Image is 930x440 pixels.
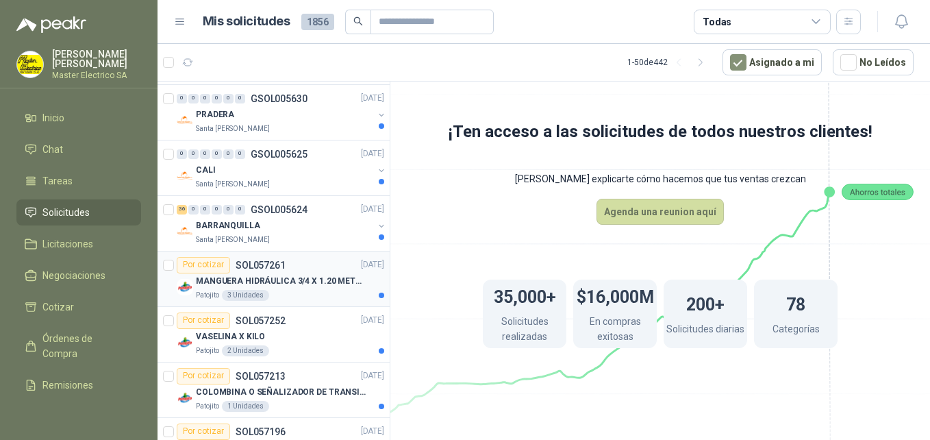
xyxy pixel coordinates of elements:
[188,205,199,215] div: 0
[177,112,193,129] img: Company Logo
[188,94,199,103] div: 0
[251,94,307,103] p: GSOL005630
[494,280,556,310] h1: 35,000+
[16,294,141,320] a: Cotizar
[42,331,128,361] span: Órdenes de Compra
[833,49,914,75] button: No Leídos
[786,288,805,318] h1: 78
[177,223,193,240] img: Company Logo
[361,314,384,327] p: [DATE]
[158,307,390,363] a: Por cotizarSOL057252[DATE] Company LogoVASELINA X KILOPatojito2 Unidades
[196,179,270,190] p: Santa [PERSON_NAME]
[235,205,245,215] div: 0
[222,345,269,356] div: 2 Unidades
[196,108,234,121] p: PRADERA
[236,371,286,381] p: SOL057213
[196,386,366,399] p: COLOMBINA O SEÑALIZADOR DE TRANSITO
[573,314,657,347] p: En compras exitosas
[353,16,363,26] span: search
[196,401,219,412] p: Patojito
[42,110,64,125] span: Inicio
[42,378,93,393] span: Remisiones
[177,146,387,190] a: 0 0 0 0 0 0 GSOL005625[DATE] Company LogoCALISanta [PERSON_NAME]
[200,94,210,103] div: 0
[196,219,260,232] p: BARRANQUILLA
[236,316,286,326] p: SOL057252
[236,427,286,437] p: SOL057196
[223,94,234,103] div: 0
[16,168,141,194] a: Tareas
[222,401,269,412] div: 1 Unidades
[16,262,141,289] a: Negociaciones
[177,390,193,406] img: Company Logo
[196,275,366,288] p: MANGUERA HIDRÁULICA 3/4 X 1.20 METROS DE LONGITUD HR-HR-ACOPLADA
[16,372,141,398] a: Remisiones
[577,280,654,310] h1: $16,000M
[17,51,43,77] img: Company Logo
[212,94,222,103] div: 0
[361,147,384,160] p: [DATE]
[177,201,387,245] a: 36 0 0 0 0 0 GSOL005624[DATE] Company LogoBARRANQUILLASanta [PERSON_NAME]
[177,257,230,273] div: Por cotizar
[188,149,199,159] div: 0
[212,149,222,159] div: 0
[200,149,210,159] div: 0
[223,205,234,215] div: 0
[235,94,245,103] div: 0
[772,321,820,340] p: Categorías
[361,92,384,105] p: [DATE]
[200,205,210,215] div: 0
[52,71,141,80] p: Master Electrico SA
[361,425,384,438] p: [DATE]
[158,252,390,307] a: Por cotizarSOL057261[DATE] Company LogoMANGUERA HIDRÁULICA 3/4 X 1.20 METROS DE LONGITUD HR-HR-AC...
[235,149,245,159] div: 0
[16,231,141,257] a: Licitaciones
[42,300,74,315] span: Cotizar
[42,268,105,283] span: Negociaciones
[301,14,334,30] span: 1856
[627,51,712,73] div: 1 - 50 de 442
[596,199,724,225] button: Agenda una reunion aquí
[196,290,219,301] p: Patojito
[42,173,73,188] span: Tareas
[177,90,387,134] a: 0 0 0 0 0 0 GSOL005630[DATE] Company LogoPRADERASanta [PERSON_NAME]
[666,321,744,340] p: Solicitudes diarias
[52,49,141,69] p: [PERSON_NAME] [PERSON_NAME]
[196,234,270,245] p: Santa [PERSON_NAME]
[196,330,265,343] p: VASELINA X KILO
[42,205,90,220] span: Solicitudes
[16,16,86,33] img: Logo peakr
[196,123,270,134] p: Santa [PERSON_NAME]
[16,136,141,162] a: Chat
[361,203,384,216] p: [DATE]
[203,12,290,32] h1: Mis solicitudes
[42,236,93,252] span: Licitaciones
[42,142,63,157] span: Chat
[177,368,230,384] div: Por cotizar
[16,404,141,430] a: Configuración
[177,334,193,351] img: Company Logo
[177,313,230,329] div: Por cotizar
[722,49,822,75] button: Asignado a mi
[686,288,725,318] h1: 200+
[236,260,286,270] p: SOL057261
[223,149,234,159] div: 0
[16,326,141,367] a: Órdenes de Compra
[16,105,141,131] a: Inicio
[196,164,216,177] p: CALI
[16,199,141,225] a: Solicitudes
[212,205,222,215] div: 0
[483,314,566,347] p: Solicitudes realizadas
[177,168,193,184] img: Company Logo
[196,345,219,356] p: Patojito
[158,363,390,418] a: Por cotizarSOL057213[DATE] Company LogoCOLOMBINA O SEÑALIZADOR DE TRANSITOPatojito1 Unidades
[177,149,187,159] div: 0
[177,94,187,103] div: 0
[177,205,187,215] div: 36
[361,258,384,271] p: [DATE]
[222,290,269,301] div: 3 Unidades
[177,424,230,440] div: Por cotizar
[251,205,307,215] p: GSOL005624
[251,149,307,159] p: GSOL005625
[703,14,731,29] div: Todas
